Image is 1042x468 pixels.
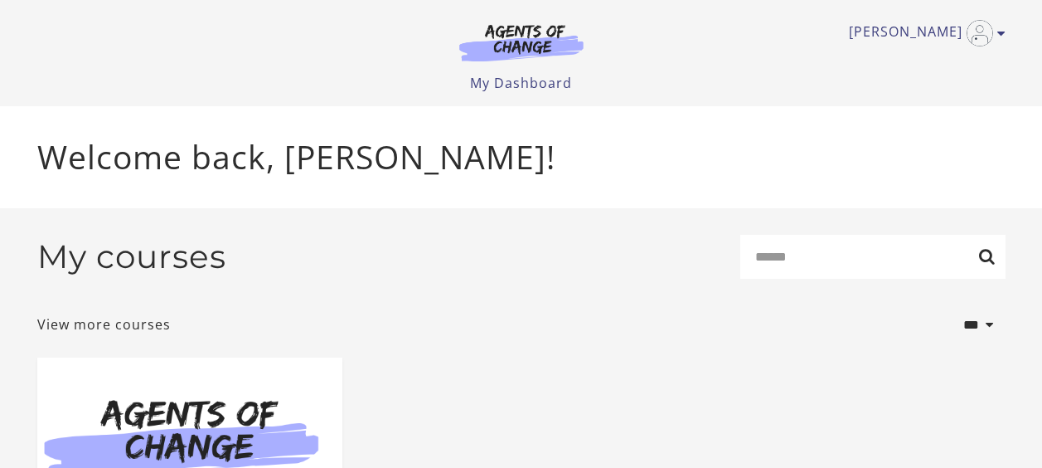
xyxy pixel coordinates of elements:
p: Welcome back, [PERSON_NAME]! [37,133,1006,182]
img: Agents of Change Logo [442,23,601,61]
a: View more courses [37,314,171,334]
a: My Dashboard [470,74,572,92]
h2: My courses [37,237,226,276]
a: Toggle menu [849,20,997,46]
